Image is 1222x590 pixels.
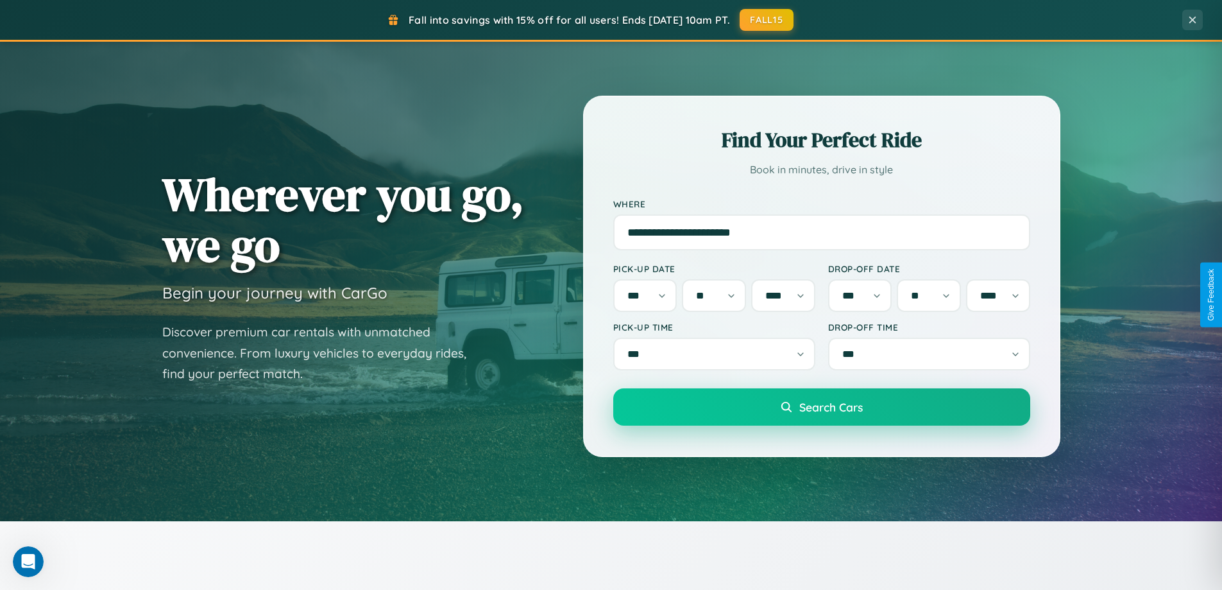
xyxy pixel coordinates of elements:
span: Search Cars [799,400,863,414]
span: Fall into savings with 15% off for all users! Ends [DATE] 10am PT. [409,13,730,26]
iframe: Intercom live chat [13,546,44,577]
label: Pick-up Time [613,322,815,333]
h3: Begin your journey with CarGo [162,283,387,302]
h1: Wherever you go, we go [162,169,524,270]
label: Where [613,198,1030,209]
h2: Find Your Perfect Ride [613,126,1030,154]
button: Search Cars [613,388,1030,426]
label: Pick-up Date [613,263,815,274]
div: Give Feedback [1207,269,1216,321]
p: Discover premium car rentals with unmatched convenience. From luxury vehicles to everyday rides, ... [162,322,483,385]
label: Drop-off Time [828,322,1030,333]
button: FALL15 [740,9,793,31]
label: Drop-off Date [828,263,1030,274]
p: Book in minutes, drive in style [613,161,1030,179]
